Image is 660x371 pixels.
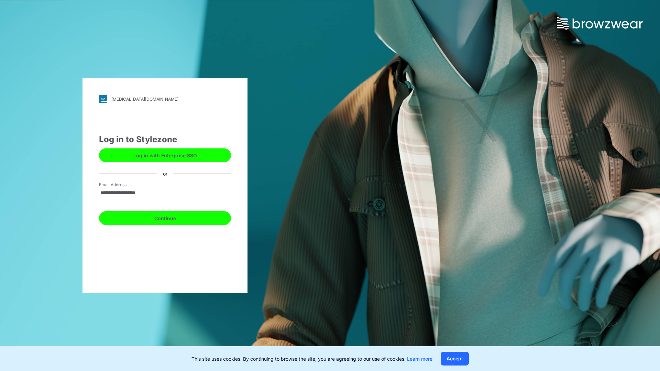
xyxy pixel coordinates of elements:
div: Log in to Stylezone [99,133,231,146]
button: Continue [99,211,231,225]
label: Email Address [99,182,147,188]
img: svg+xml;base64,PHN2ZyB3aWR0aD0iMjgiIGhlaWdodD0iMjgiIHZpZXdCb3g9IjAgMCAyOCAyOCIgZmlsbD0ibm9uZSIgeG... [99,95,107,103]
div: [MEDICAL_DATA][DOMAIN_NAME] [111,97,178,102]
a: [MEDICAL_DATA][DOMAIN_NAME] [99,95,231,103]
a: Learn more [407,356,432,362]
button: Log in with Enterprise SSO [99,148,231,162]
button: Accept [441,352,469,366]
div: or [157,170,173,177]
p: This site uses cookies. By continuing to browse the site, you are agreeing to our use of cookies. [191,355,432,362]
img: browzwear-logo.73288ffb.svg [557,17,643,30]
